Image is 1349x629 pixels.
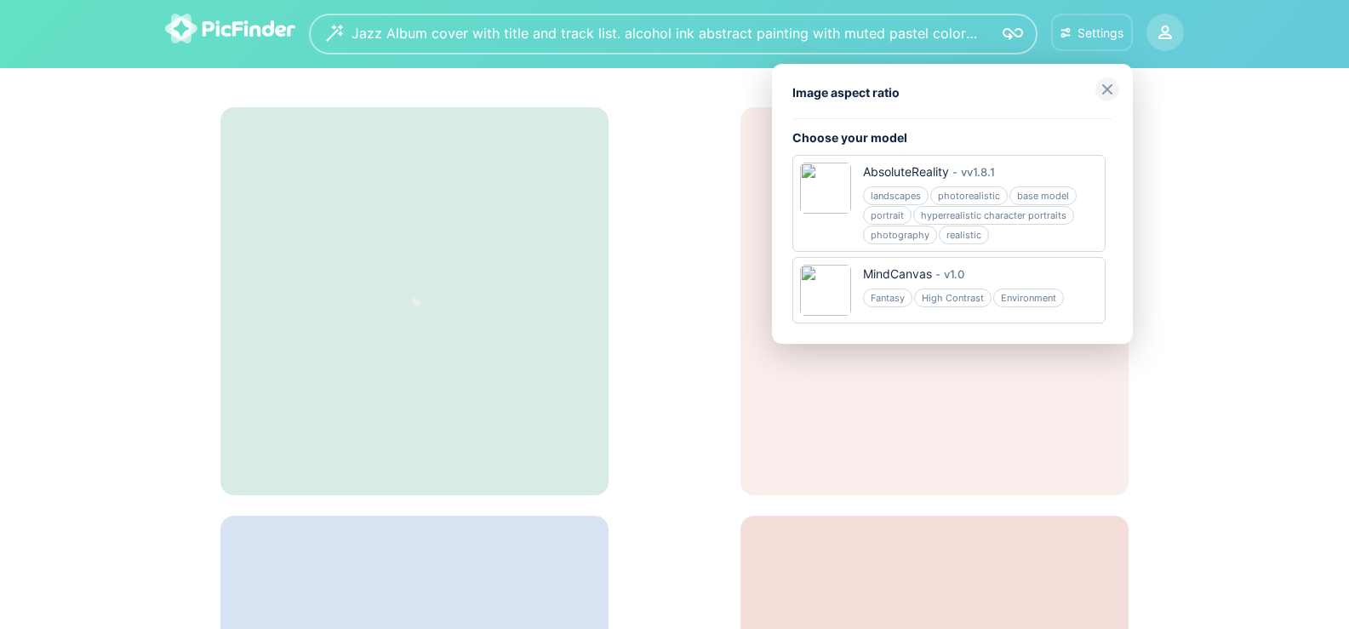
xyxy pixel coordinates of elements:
[1095,77,1119,101] img: close-grey.svg
[930,186,1008,205] div: photorealistic
[800,265,851,316] img: 6563a2d355b76-2048x2048.jpg
[993,289,1064,307] div: Environment
[800,163,851,214] img: 68361c9274fc8-1200x1509.jpg
[961,163,995,180] div: v v1.8.1
[913,206,1074,225] div: hyperrealistic character portraits
[944,266,964,283] div: v 1.0
[949,163,961,180] div: -
[863,226,937,244] div: photography
[932,266,944,283] div: -
[792,84,1112,101] div: Image aspect ratio
[863,163,949,180] div: AbsoluteReality
[863,289,912,307] div: Fantasy
[939,226,989,244] div: realistic
[792,129,1112,146] div: Choose your model
[863,206,912,225] div: portrait
[1009,186,1077,205] div: base model
[863,186,929,205] div: landscapes
[863,266,932,283] div: MindCanvas
[914,289,992,307] div: High Contrast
